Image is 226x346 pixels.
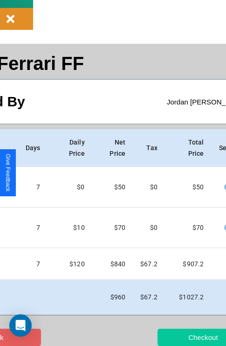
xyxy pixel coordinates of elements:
[48,129,92,167] th: Daily Price
[133,208,165,248] td: $0
[92,129,133,167] th: Net Price
[92,280,133,315] td: $ 960
[18,248,48,280] td: 7
[133,280,165,315] td: $ 67.2
[92,248,133,280] td: $ 840
[165,248,211,280] td: $ 907.2
[165,167,211,208] td: $ 50
[18,167,48,208] td: 7
[165,280,211,315] td: $ 1027.2
[5,154,11,192] div: Give Feedback
[48,167,92,208] td: $0
[92,208,133,248] td: $ 70
[48,248,92,280] td: $ 120
[9,314,32,337] div: Open Intercom Messenger
[165,208,211,248] td: $ 70
[18,129,48,167] th: Days
[165,129,211,167] th: Total Price
[48,208,92,248] td: $10
[133,129,165,167] th: Tax
[133,248,165,280] td: $ 67.2
[133,167,165,208] td: $0
[92,167,133,208] td: $ 50
[18,208,48,248] td: 7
